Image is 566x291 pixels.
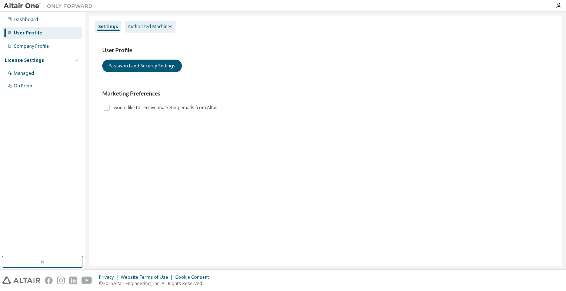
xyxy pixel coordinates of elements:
div: User Profile [14,30,42,36]
img: altair_logo.svg [2,277,40,284]
img: youtube.svg [81,277,92,284]
div: On Prem [14,83,32,89]
div: Cookie Consent [175,274,213,280]
img: Altair One [4,2,96,10]
label: I would like to receive marketing emails from Altair [111,103,220,112]
img: facebook.svg [45,277,53,284]
div: Company Profile [14,43,49,49]
img: instagram.svg [57,277,65,284]
p: © 2025 Altair Engineering, Inc. All Rights Reserved. [99,280,213,287]
h3: Marketing Preferences [102,90,549,97]
div: Managed [14,70,34,76]
div: Website Terms of Use [121,274,175,280]
button: Password and Security Settings [102,60,182,72]
img: linkedin.svg [69,277,77,284]
div: Dashboard [14,17,38,23]
div: Authorized Machines [128,24,173,30]
div: Settings [98,24,118,30]
h3: User Profile [102,47,549,54]
div: Privacy [99,274,121,280]
div: License Settings [5,57,44,63]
